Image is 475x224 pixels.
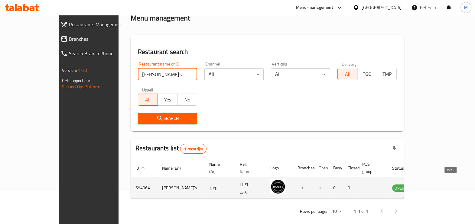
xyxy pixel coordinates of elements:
[464,4,468,11] span: M
[337,68,357,80] button: All
[362,161,380,175] span: POS group
[56,46,138,61] a: Search Branch Phone
[343,159,357,177] th: Closed
[160,95,175,104] span: Yes
[328,159,343,177] th: Busy
[62,66,77,74] span: Version:
[354,208,368,215] p: 1-1 of 1
[142,88,153,92] label: Upsell
[392,185,407,192] span: OPEN
[138,68,197,80] input: Search for restaurant name or ID..
[314,159,328,177] th: Open
[293,159,314,177] th: Branches
[131,177,157,199] td: 654064
[357,68,377,80] button: TGO
[177,94,197,106] button: No
[135,144,207,154] h2: Restaurants list
[180,95,195,104] span: No
[271,68,330,80] div: All
[138,47,397,56] h2: Restaurant search
[340,70,355,78] span: All
[56,17,138,32] a: Restaurants Management
[300,208,327,215] p: Rows per page:
[138,94,158,106] button: All
[62,83,100,91] a: Support.OpsPlatform
[204,68,264,80] div: All
[328,177,343,199] td: 0
[314,177,328,199] td: 1
[162,165,189,172] span: Name (En)
[180,144,207,154] div: Total records count
[56,32,138,46] a: Branches
[330,207,344,216] div: Rows per page:
[342,62,357,66] label: Delivery
[181,146,206,152] span: 1 record(s)
[69,50,133,57] span: Search Branch Phone
[131,159,440,199] table: enhanced table
[209,161,228,175] span: Name (Ar)
[204,177,235,199] td: روبيز
[69,21,133,28] span: Restaurants Management
[78,66,87,74] span: 1.0.0
[343,177,357,199] td: 0
[131,13,190,23] h2: Menu management
[141,95,155,104] span: All
[157,177,204,199] td: [PERSON_NAME]'s
[265,159,293,177] th: Logo
[69,35,133,43] span: Branches
[270,179,285,194] img: Ruby's
[62,77,90,85] span: Get support on:
[158,94,177,106] button: Yes
[240,161,258,175] span: Ref. Name
[135,165,147,172] span: ID
[379,70,394,78] span: TMP
[138,113,197,124] button: Search
[392,165,412,172] span: Status
[143,115,192,122] span: Search
[362,4,402,11] div: [GEOGRAPHIC_DATA]
[360,70,375,78] span: TGO
[296,4,333,11] div: Menu-management
[377,68,397,80] button: TMP
[293,177,314,199] td: 1
[235,177,265,199] td: روبيرز ايجى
